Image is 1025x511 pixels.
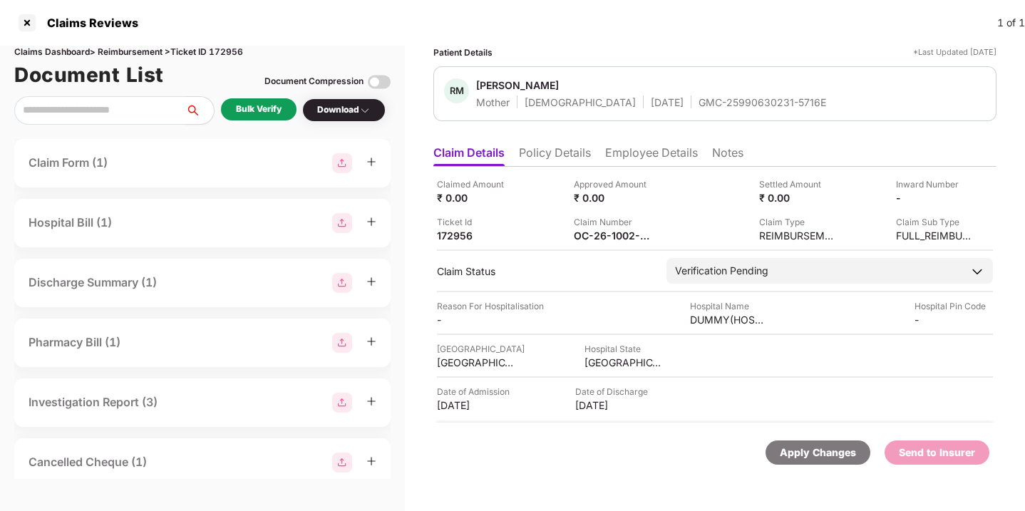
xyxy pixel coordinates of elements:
[29,154,108,172] div: Claim Form (1)
[366,157,376,167] span: plus
[913,46,996,59] div: *Last Updated [DATE]
[915,313,993,326] div: -
[359,105,371,116] img: svg+xml;base64,PHN2ZyBpZD0iRHJvcGRvd24tMzJ4MzIiIHhtbG5zPSJodHRwOi8vd3d3LnczLm9yZy8yMDAwL3N2ZyIgd2...
[759,215,838,229] div: Claim Type
[675,263,768,279] div: Verification Pending
[437,299,544,313] div: Reason For Hospitalisation
[185,96,215,125] button: search
[584,356,663,369] div: [GEOGRAPHIC_DATA]
[525,96,636,109] div: [DEMOGRAPHIC_DATA]
[915,299,993,313] div: Hospital Pin Code
[574,215,652,229] div: Claim Number
[332,333,352,353] img: svg+xml;base64,PHN2ZyBpZD0iR3JvdXBfMjg4MTMiIGRhdGEtbmFtZT0iR3JvdXAgMjg4MTMiIHhtbG5zPSJodHRwOi8vd3...
[651,96,684,109] div: [DATE]
[38,16,138,30] div: Claims Reviews
[476,78,559,92] div: [PERSON_NAME]
[712,145,743,166] li: Notes
[437,229,515,242] div: 172956
[29,214,112,232] div: Hospital Bill (1)
[368,71,391,93] img: svg+xml;base64,PHN2ZyBpZD0iVG9nZ2xlLTMyeDMyIiB4bWxucz0iaHR0cDovL3d3dy53My5vcmcvMjAwMC9zdmciIHdpZH...
[332,213,352,233] img: svg+xml;base64,PHN2ZyBpZD0iR3JvdXBfMjg4MTMiIGRhdGEtbmFtZT0iR3JvdXAgMjg4MTMiIHhtbG5zPSJodHRwOi8vd3...
[896,191,974,205] div: -
[437,215,515,229] div: Ticket Id
[14,59,164,91] h1: Document List
[366,217,376,227] span: plus
[759,177,838,191] div: Settled Amount
[29,453,147,471] div: Cancelled Cheque (1)
[264,75,364,88] div: Document Compression
[574,191,652,205] div: ₹ 0.00
[332,393,352,413] img: svg+xml;base64,PHN2ZyBpZD0iR3JvdXBfMjg4MTMiIGRhdGEtbmFtZT0iR3JvdXAgMjg4MTMiIHhtbG5zPSJodHRwOi8vd3...
[332,453,352,473] img: svg+xml;base64,PHN2ZyBpZD0iR3JvdXBfMjg4MTMiIGRhdGEtbmFtZT0iR3JvdXAgMjg4MTMiIHhtbG5zPSJodHRwOi8vd3...
[433,145,505,166] li: Claim Details
[332,153,352,173] img: svg+xml;base64,PHN2ZyBpZD0iR3JvdXBfMjg4MTMiIGRhdGEtbmFtZT0iR3JvdXAgMjg4MTMiIHhtbG5zPSJodHRwOi8vd3...
[780,445,856,460] div: Apply Changes
[437,356,515,369] div: [GEOGRAPHIC_DATA]
[476,96,510,109] div: Mother
[29,393,158,411] div: Investigation Report (3)
[366,456,376,466] span: plus
[14,46,391,59] div: Claims Dashboard > Reimbursement > Ticket ID 172956
[970,264,984,279] img: downArrowIcon
[29,274,157,291] div: Discharge Summary (1)
[896,215,974,229] div: Claim Sub Type
[690,313,768,326] div: DUMMY(HOSPITAL CONFIRMATION WHETHER NETWORK OR NON-NETWORK)
[575,385,654,398] div: Date of Discharge
[605,145,698,166] li: Employee Details
[332,273,352,293] img: svg+xml;base64,PHN2ZyBpZD0iR3JvdXBfMjg4MTMiIGRhdGEtbmFtZT0iR3JvdXAgMjg4MTMiIHhtbG5zPSJodHRwOi8vd3...
[899,445,975,460] div: Send to Insurer
[185,105,214,116] span: search
[317,103,371,117] div: Download
[519,145,591,166] li: Policy Details
[437,385,515,398] div: Date of Admission
[759,191,838,205] div: ₹ 0.00
[236,103,282,116] div: Bulk Verify
[437,191,515,205] div: ₹ 0.00
[437,342,525,356] div: [GEOGRAPHIC_DATA]
[896,229,974,242] div: FULL_REIMBURSEMENT
[759,229,838,242] div: REIMBURSEMENT
[997,15,1025,31] div: 1 of 1
[29,334,120,351] div: Pharmacy Bill (1)
[690,299,768,313] div: Hospital Name
[574,229,652,242] div: OC-26-1002-8403-00494391
[896,177,974,191] div: Inward Number
[366,277,376,287] span: plus
[699,96,826,109] div: GMC-25990630231-5716E
[437,313,515,326] div: -
[574,177,652,191] div: Approved Amount
[437,177,515,191] div: Claimed Amount
[437,264,652,278] div: Claim Status
[584,342,663,356] div: Hospital State
[366,396,376,406] span: plus
[366,336,376,346] span: plus
[444,78,469,103] div: RM
[575,398,654,412] div: [DATE]
[437,398,515,412] div: [DATE]
[433,46,493,59] div: Patient Details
